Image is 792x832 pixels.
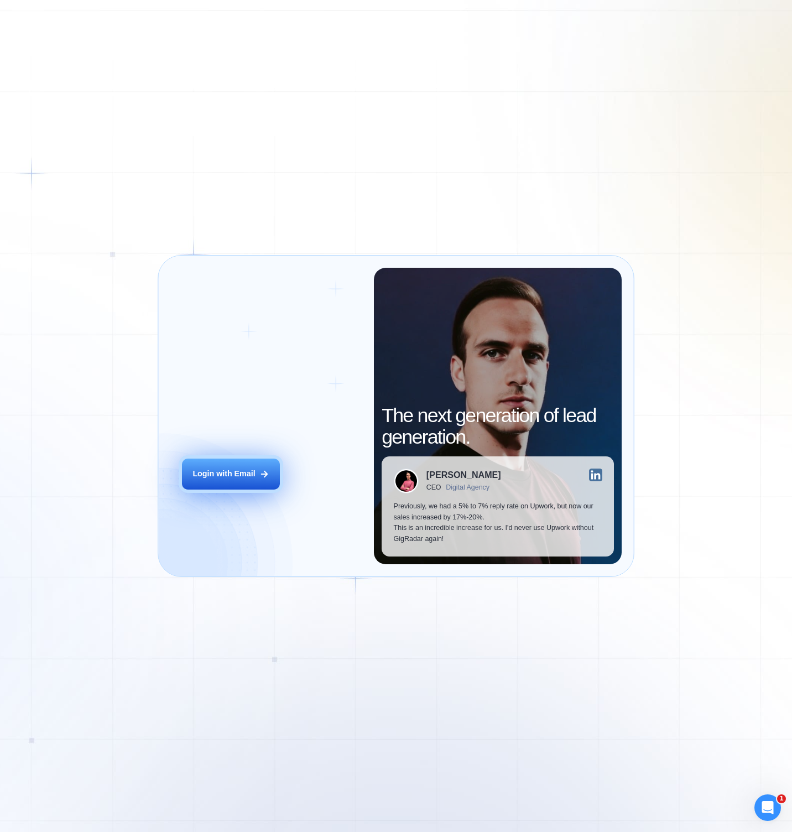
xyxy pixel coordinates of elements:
[182,459,280,489] button: Login with Email
[426,470,501,479] div: [PERSON_NAME]
[446,483,489,491] div: Digital Agency
[754,794,781,821] iframe: Intercom live chat
[192,469,255,480] div: Login with Email
[394,501,602,545] p: Previously, we had a 5% to 7% reply rate on Upwork, but now our sales increased by 17%-20%. This ...
[777,794,786,803] span: 1
[382,405,614,449] h2: The next generation of lead generation.
[426,483,441,491] div: CEO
